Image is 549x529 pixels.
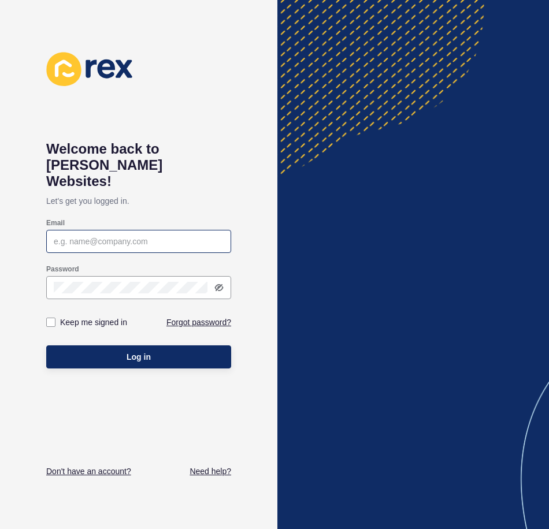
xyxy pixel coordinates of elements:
h1: Welcome back to [PERSON_NAME] Websites! [46,141,231,189]
label: Keep me signed in [60,316,127,328]
span: Log in [127,351,151,363]
label: Email [46,218,65,228]
p: Let's get you logged in. [46,189,231,213]
input: e.g. name@company.com [54,236,224,247]
a: Need help? [190,465,231,477]
label: Password [46,264,79,274]
a: Don't have an account? [46,465,131,477]
button: Log in [46,345,231,368]
a: Forgot password? [166,316,231,328]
